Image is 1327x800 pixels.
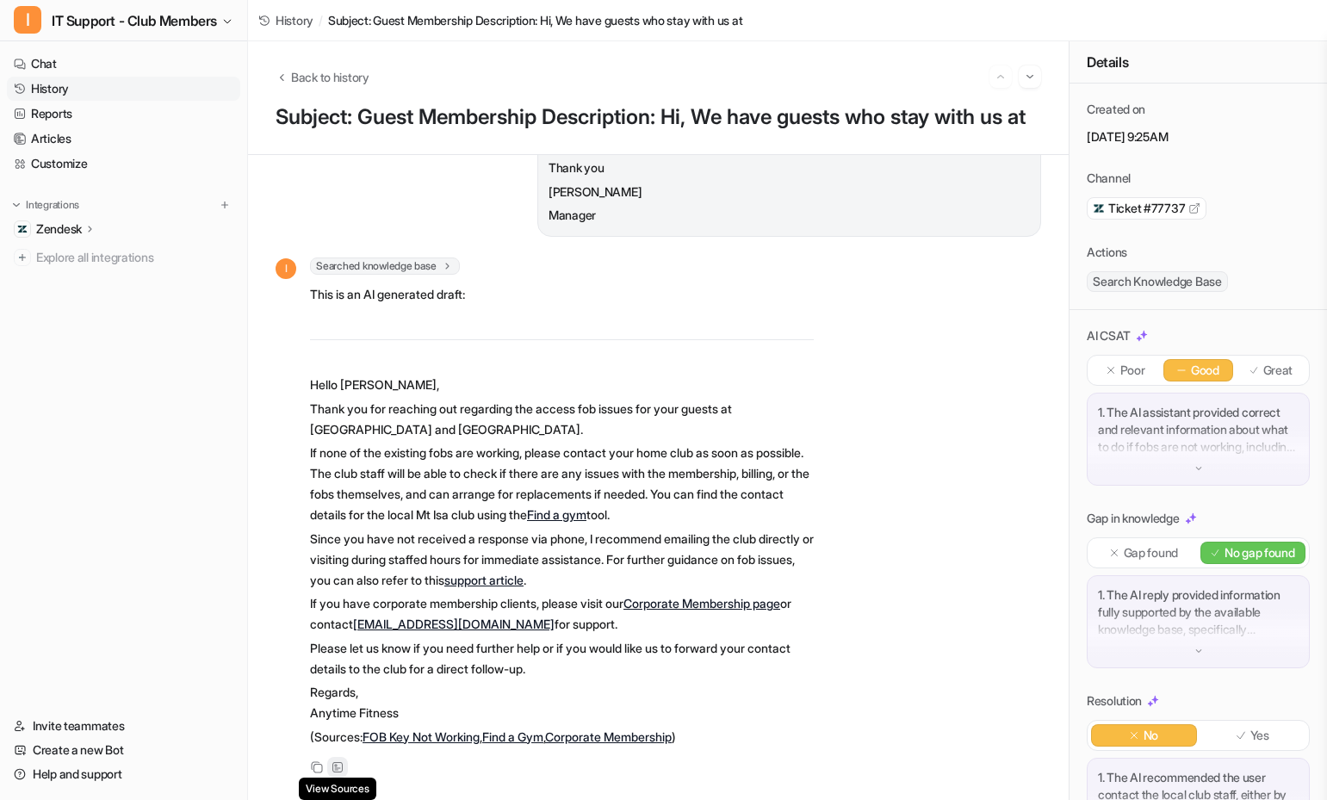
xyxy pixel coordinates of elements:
[310,284,814,305] p: This is an AI generated draft:
[1108,200,1185,217] span: Ticket #77737
[310,443,814,525] p: If none of the existing fobs are working, please contact your home club as soon as possible. The ...
[7,196,84,214] button: Integrations
[310,375,814,395] p: Hello [PERSON_NAME],
[1087,101,1145,118] p: Created on
[1193,462,1205,474] img: down-arrow
[545,729,672,744] a: Corporate Membership
[7,52,240,76] a: Chat
[258,11,313,29] a: History
[1098,586,1299,638] p: 1. The AI reply provided information fully supported by the available knowledge base, specificall...
[310,682,814,723] p: Regards, Anytime Fitness
[276,11,313,29] span: History
[1087,244,1127,261] p: Actions
[310,727,814,747] p: (Sources: , , )
[1250,727,1269,744] p: Yes
[7,738,240,762] a: Create a new Bot
[1093,202,1105,214] img: zendesk
[36,244,233,271] span: Explore all integrations
[995,69,1007,84] img: Previous session
[1124,544,1178,561] p: Gap found
[310,399,814,440] p: Thank you for reaching out regarding the access fob issues for your guests at [GEOGRAPHIC_DATA] a...
[1225,544,1295,561] p: No gap found
[1070,41,1327,84] div: Details
[527,507,586,522] a: Find a gym
[363,729,480,744] a: FOB Key Not Working
[26,198,79,212] p: Integrations
[219,199,231,211] img: menu_add.svg
[7,127,240,151] a: Articles
[1087,170,1131,187] p: Channel
[310,257,460,275] span: Searched knowledge base
[1191,362,1219,379] p: Good
[328,11,742,29] span: Subject: Guest Membership Description: Hi, We have guests who stay with us at
[276,258,296,279] span: I
[310,638,814,679] p: Please let us know if you need further help or if you would like us to forward your contact detai...
[549,182,1030,202] p: [PERSON_NAME]
[1098,404,1299,456] p: 1. The AI assistant provided correct and relevant information about what to do if fobs are not wo...
[7,77,240,101] a: History
[549,158,1030,178] p: Thank you
[1087,271,1228,292] span: Search Knowledge Base
[299,778,375,800] span: View Sources
[276,68,369,86] button: Back to history
[1120,362,1145,379] p: Poor
[276,105,1041,130] h1: Subject: Guest Membership Description: Hi, We have guests who stay with us at
[1087,510,1180,527] p: Gap in knowledge
[1193,645,1205,657] img: down-arrow
[1144,727,1158,744] p: No
[7,102,240,126] a: Reports
[291,68,369,86] span: Back to history
[1087,128,1310,146] p: [DATE] 9:25AM
[549,205,1030,226] p: Manager
[1087,692,1142,710] p: Resolution
[1019,65,1041,88] button: Go to next session
[17,224,28,234] img: Zendesk
[14,6,41,34] span: I
[319,11,323,29] span: /
[14,249,31,266] img: explore all integrations
[52,9,217,33] span: IT Support - Club Members
[7,245,240,270] a: Explore all integrations
[482,729,543,744] a: Find a Gym
[10,199,22,211] img: expand menu
[1093,200,1200,217] a: Ticket #77737
[1087,327,1131,344] p: AI CSAT
[36,220,82,238] p: Zendesk
[353,617,555,631] a: [EMAIL_ADDRESS][DOMAIN_NAME]
[310,593,814,635] p: If you have corporate membership clients, please visit our or contact for support.
[310,529,814,591] p: Since you have not received a response via phone, I recommend emailing the club directly or visit...
[1263,362,1293,379] p: Great
[444,573,524,587] a: support article
[989,65,1012,88] button: Go to previous session
[7,762,240,786] a: Help and support
[7,152,240,176] a: Customize
[623,596,780,611] a: Corporate Membership page
[1024,69,1036,84] img: Next session
[7,714,240,738] a: Invite teammates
